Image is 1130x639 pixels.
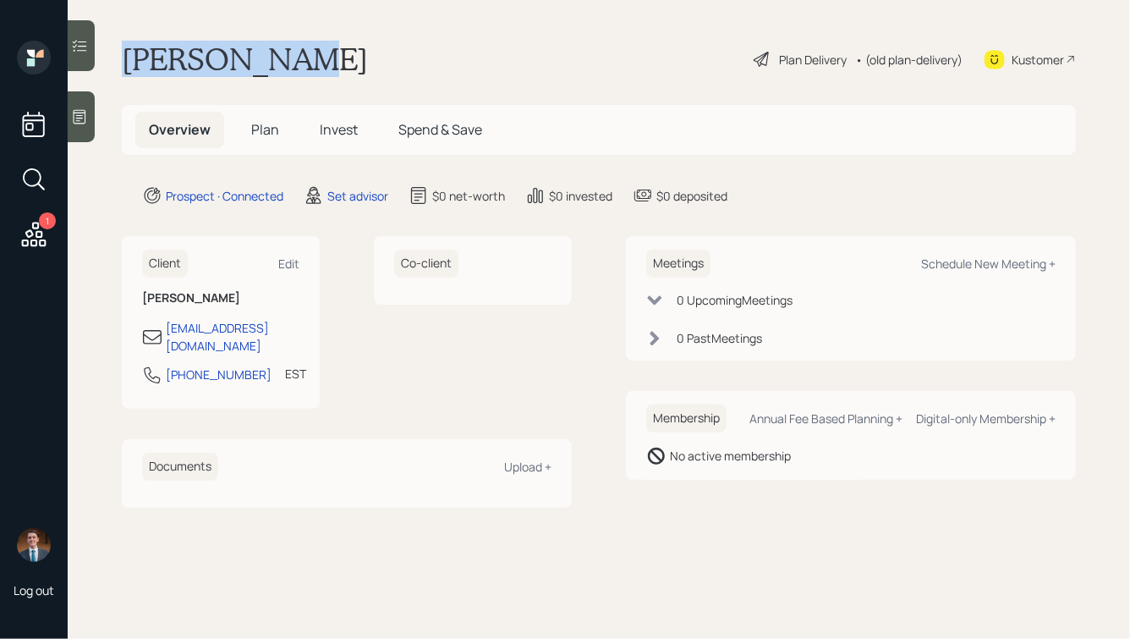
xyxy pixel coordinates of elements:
[398,120,482,139] span: Spend & Save
[17,528,51,562] img: hunter_neumayer.jpg
[1012,51,1064,69] div: Kustomer
[646,250,710,278] h6: Meetings
[432,187,505,205] div: $0 net-worth
[779,51,847,69] div: Plan Delivery
[142,291,299,306] h6: [PERSON_NAME]
[320,120,358,139] span: Invest
[166,319,299,355] div: [EMAIL_ADDRESS][DOMAIN_NAME]
[549,187,612,205] div: $0 invested
[142,453,218,481] h6: Documents
[122,41,368,78] h1: [PERSON_NAME]
[142,250,188,278] h6: Client
[327,187,388,205] div: Set advisor
[916,410,1056,427] div: Digital-only Membership +
[278,256,299,272] div: Edit
[251,120,279,139] span: Plan
[166,366,272,383] div: [PHONE_NUMBER]
[504,459,551,475] div: Upload +
[921,256,1056,272] div: Schedule New Meeting +
[285,365,306,383] div: EST
[166,187,283,205] div: Prospect · Connected
[394,250,458,278] h6: Co-client
[749,410,902,427] div: Annual Fee Based Planning +
[855,51,963,69] div: • (old plan-delivery)
[646,405,727,432] h6: Membership
[677,291,793,309] div: 0 Upcoming Meeting s
[656,187,727,205] div: $0 deposited
[149,120,211,139] span: Overview
[677,329,762,347] div: 0 Past Meeting s
[39,212,56,229] div: 1
[670,447,791,465] div: No active membership
[14,582,54,598] div: Log out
